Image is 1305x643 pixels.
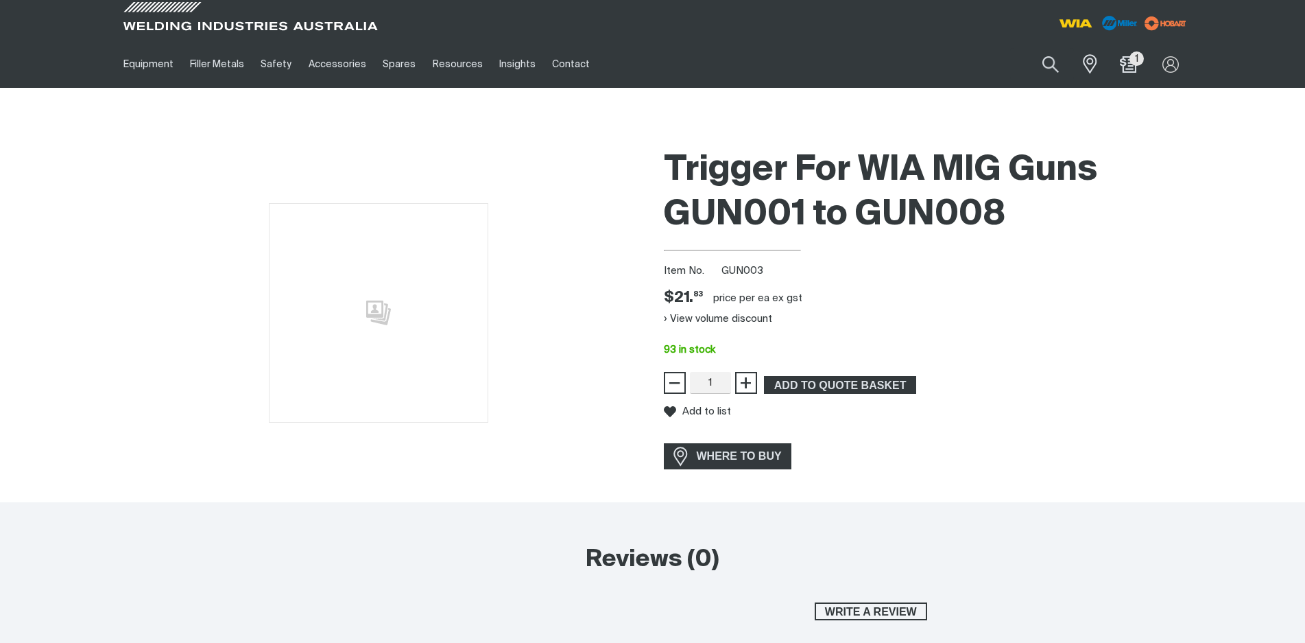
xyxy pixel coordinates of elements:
[664,443,792,469] a: WHERE TO BUY
[182,40,252,88] a: Filler Metals
[424,40,490,88] a: Resources
[664,344,715,355] span: 93 in stock
[721,266,763,276] span: GUN003
[688,445,791,467] span: WHERE TO BUY
[115,40,182,88] a: Equipment
[115,40,922,88] nav: Main
[269,203,488,423] img: No image for this product
[252,40,300,88] a: Safety
[739,371,752,395] span: +
[772,292,802,305] div: ex gst
[664,308,772,330] button: View volume discount
[664,264,719,279] span: Item No.
[816,603,926,620] span: Write a review
[764,376,916,394] button: Add Trigger For WIA MIG Guns GUN001 to GUN008 to the shopping cart
[693,290,703,298] sup: 83
[1140,13,1190,34] img: miller
[664,406,731,418] button: Add to list
[300,40,374,88] a: Accessories
[379,545,927,575] h2: Reviews (0)
[815,603,927,620] button: Write a review
[1027,48,1074,80] button: Search products
[664,148,1190,237] h1: Trigger For WIA MIG Guns GUN001 to GUN008
[668,371,681,395] span: −
[682,406,731,417] span: Add to list
[664,288,703,308] span: $21.
[374,40,424,88] a: Spares
[1010,48,1074,80] input: Product name or item number...
[491,40,544,88] a: Insights
[664,288,703,308] div: Price
[765,376,915,394] span: ADD TO QUOTE BASKET
[544,40,598,88] a: Contact
[713,292,769,305] div: price per EA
